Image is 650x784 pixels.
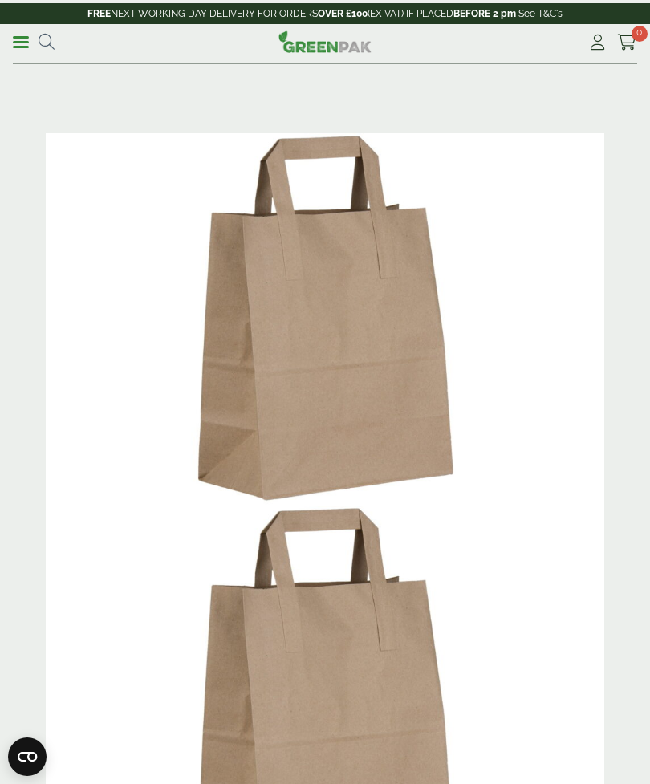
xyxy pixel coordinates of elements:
i: Cart [617,35,637,51]
button: Open CMP widget [8,737,47,776]
span: 0 [632,26,648,42]
strong: BEFORE 2 pm [453,8,516,19]
i: My Account [587,35,607,51]
img: GreenPak Supplies [278,30,372,53]
strong: OVER £100 [318,8,368,19]
strong: FREE [87,8,111,19]
img: Large Kraft SOS Paper Carrier Bag 0 [46,133,604,506]
a: See T&C's [518,8,563,19]
a: 0 [617,30,637,55]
